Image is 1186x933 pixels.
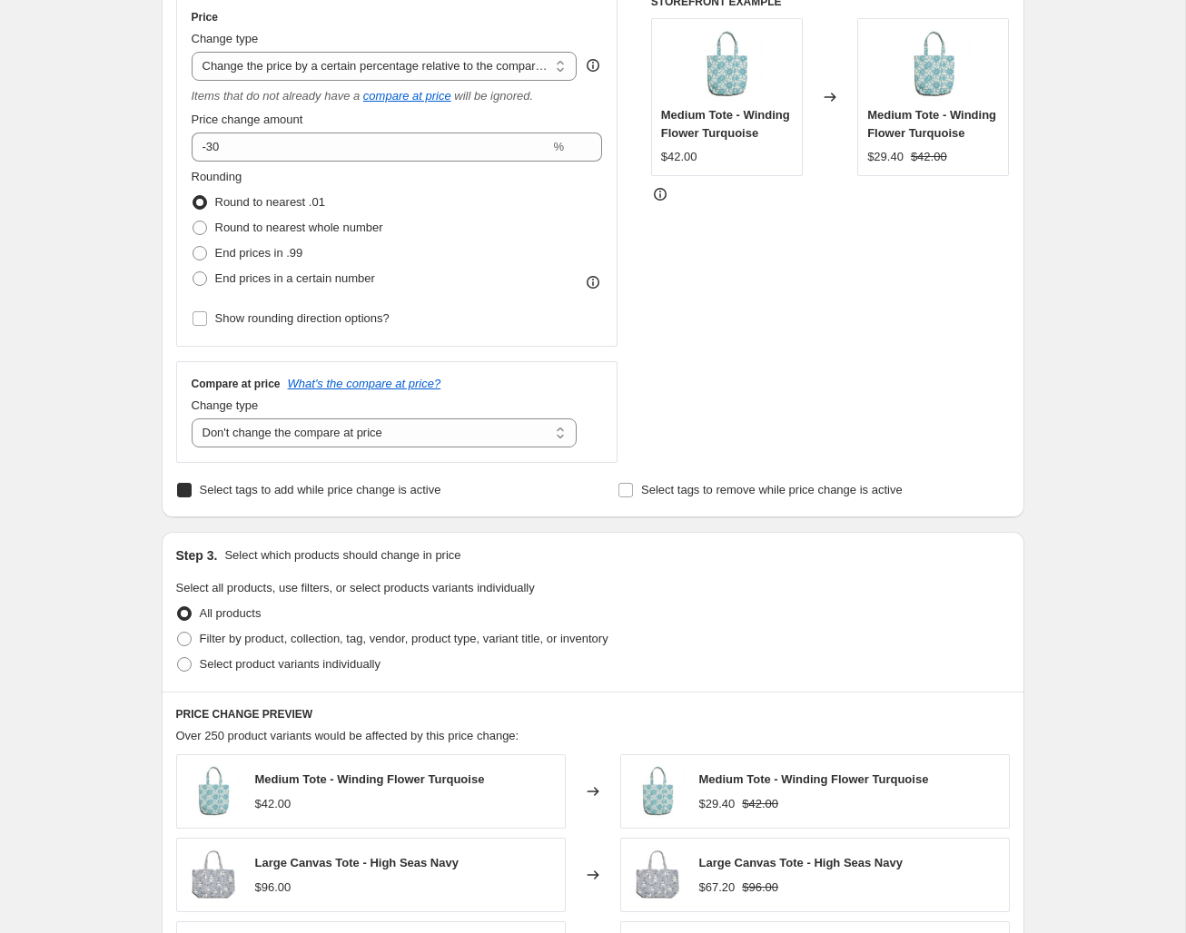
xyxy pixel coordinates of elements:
i: Items that do not already have a [192,89,361,103]
h3: Compare at price [192,377,281,391]
span: Change type [192,398,259,412]
span: Large Canvas Tote - High Seas Navy [699,856,903,869]
input: -20 [192,133,550,162]
span: Medium Tote - Winding Flower Turquoise [661,108,790,140]
img: LG-TOTE-HS-NV_80x.jpg [186,848,241,902]
span: Select tags to add while price change is active [200,483,441,496]
h2: Step 3. [176,546,218,565]
span: End prices in a certain number [215,271,375,285]
span: Medium Tote - Winding Flower Turquoise [255,772,485,786]
span: Select tags to remove while price change is active [641,483,903,496]
div: $42.00 [255,795,292,813]
strike: $42.00 [911,148,947,166]
strike: $42.00 [742,795,778,813]
img: IMG_7167_80x.jpg [630,764,685,819]
button: What's the compare at price? [288,377,441,390]
img: IMG_7167_80x.jpg [186,764,241,819]
span: All products [200,606,262,620]
span: Large Canvas Tote - High Seas Navy [255,856,459,869]
div: $96.00 [255,879,292,897]
h3: Price [192,10,218,25]
div: $29.40 [867,148,904,166]
span: Select product variants individually [200,657,381,671]
div: help [584,56,602,74]
i: will be ignored. [454,89,533,103]
span: Filter by product, collection, tag, vendor, product type, variant title, or inventory [200,632,608,645]
span: End prices in .99 [215,246,303,260]
span: Price change amount [192,113,303,126]
span: Change type [192,32,259,45]
span: Medium Tote - Winding Flower Turquoise [699,772,929,786]
span: Show rounding direction options? [215,311,390,325]
span: Over 250 product variants would be affected by this price change: [176,729,519,742]
span: % [553,140,564,153]
div: $29.40 [699,795,736,813]
span: Round to nearest whole number [215,221,383,234]
span: Rounding [192,170,242,183]
img: IMG_7167_80x.jpg [690,28,763,101]
button: compare at price [363,89,451,103]
span: Round to nearest .01 [215,195,325,209]
span: Select all products, use filters, or select products variants individually [176,581,535,594]
span: Medium Tote - Winding Flower Turquoise [867,108,996,140]
strike: $96.00 [742,879,778,897]
img: LG-TOTE-HS-NV_80x.jpg [630,848,685,902]
div: $67.20 [699,879,736,897]
img: IMG_7167_80x.jpg [897,28,970,101]
div: $42.00 [661,148,697,166]
h6: PRICE CHANGE PREVIEW [176,707,1010,722]
p: Select which products should change in price [224,546,460,565]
